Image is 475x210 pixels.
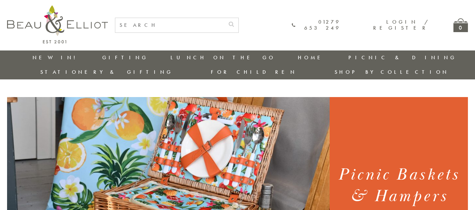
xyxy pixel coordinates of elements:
input: SEARCH [115,18,224,32]
a: 01279 653 249 [292,19,341,31]
img: logo [7,5,108,43]
a: For Children [211,68,297,76]
a: 0 [453,18,468,32]
h1: Picnic Baskets & Hampers [337,164,461,207]
a: Gifting [102,54,148,61]
a: Home [298,54,326,61]
a: Login / Register [373,18,429,31]
a: Stationery & Gifting [40,68,173,76]
a: Shop by collection [335,68,449,76]
a: Picnic & Dining [348,54,457,61]
a: Lunch On The Go [170,54,275,61]
a: New in! [33,54,80,61]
